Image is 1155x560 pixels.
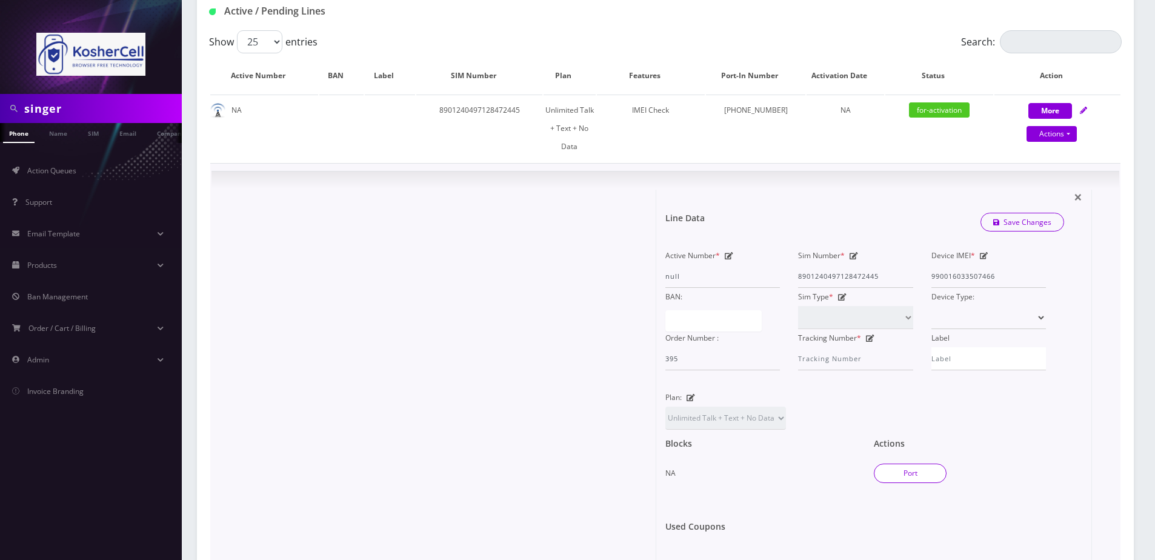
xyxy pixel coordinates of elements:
th: Status: activate to sort column ascending [885,58,993,93]
label: Sim Type [798,288,833,306]
th: SIM Number: activate to sort column ascending [416,58,542,93]
label: Device Type: [931,288,974,306]
h1: Actions [874,439,905,449]
span: Ban Management [27,292,88,302]
img: default.png [210,103,225,118]
label: Device IMEI [931,247,975,265]
th: Label: activate to sort column ascending [365,58,415,93]
input: Search in Company [24,97,179,120]
th: Features: activate to sort column ascending [597,58,705,93]
th: Port-In Number: activate to sort column ascending [706,58,805,93]
span: Action Queues [27,165,76,176]
input: IMEI [931,265,1046,288]
label: Plan: [665,388,682,407]
span: Admin [27,355,49,365]
a: Company [151,123,191,142]
label: Label [931,329,950,347]
td: [PHONE_NUMBER] [706,95,805,162]
img: KosherCell [36,33,145,76]
a: Email [113,123,142,142]
label: Tracking Number [798,329,861,347]
td: Unlimited Talk + Text + No Data [544,95,596,162]
a: Name [43,123,73,142]
td: NA [210,95,318,162]
a: Phone [3,123,35,143]
button: More [1028,103,1072,119]
span: Products [27,260,57,270]
span: for-activation [909,102,970,118]
th: Action: activate to sort column ascending [994,58,1120,93]
h1: Used Coupons [665,522,725,532]
label: Search: [961,30,1122,53]
h1: Line Data [665,213,705,224]
select: Showentries [237,30,282,53]
input: Tracking Number [798,347,913,370]
input: Label [931,347,1046,370]
label: Show entries [209,30,318,53]
span: × [1074,187,1082,207]
input: Order Number [665,347,780,370]
th: Active Number: activate to sort column ascending [210,58,318,93]
td: 8901240497128472445 [416,95,542,162]
input: Sim Number [798,265,913,288]
label: Order Number : [665,329,719,347]
h1: Blocks [665,439,692,449]
a: Save Changes [980,213,1065,232]
span: Email Template [27,228,80,239]
th: Plan: activate to sort column ascending [544,58,596,93]
span: Invoice Branding [27,386,84,396]
div: IMEI Check [597,101,705,119]
span: NA [840,105,851,115]
div: NA [665,449,856,482]
a: SIM [82,123,105,142]
label: BAN: [665,288,682,306]
th: Activation Date: activate to sort column ascending [807,58,884,93]
th: BAN: activate to sort column ascending [319,58,364,93]
span: Support [25,197,52,207]
img: Active / Pending Lines [209,8,216,15]
button: Port [874,464,947,483]
span: Order / Cart / Billing [28,323,96,333]
input: Active Number [665,265,780,288]
label: Active Number [665,247,720,265]
label: Sim Number [798,247,845,265]
input: Search: [1000,30,1122,53]
a: Actions [1027,126,1077,142]
h1: Active / Pending Lines [209,5,501,17]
